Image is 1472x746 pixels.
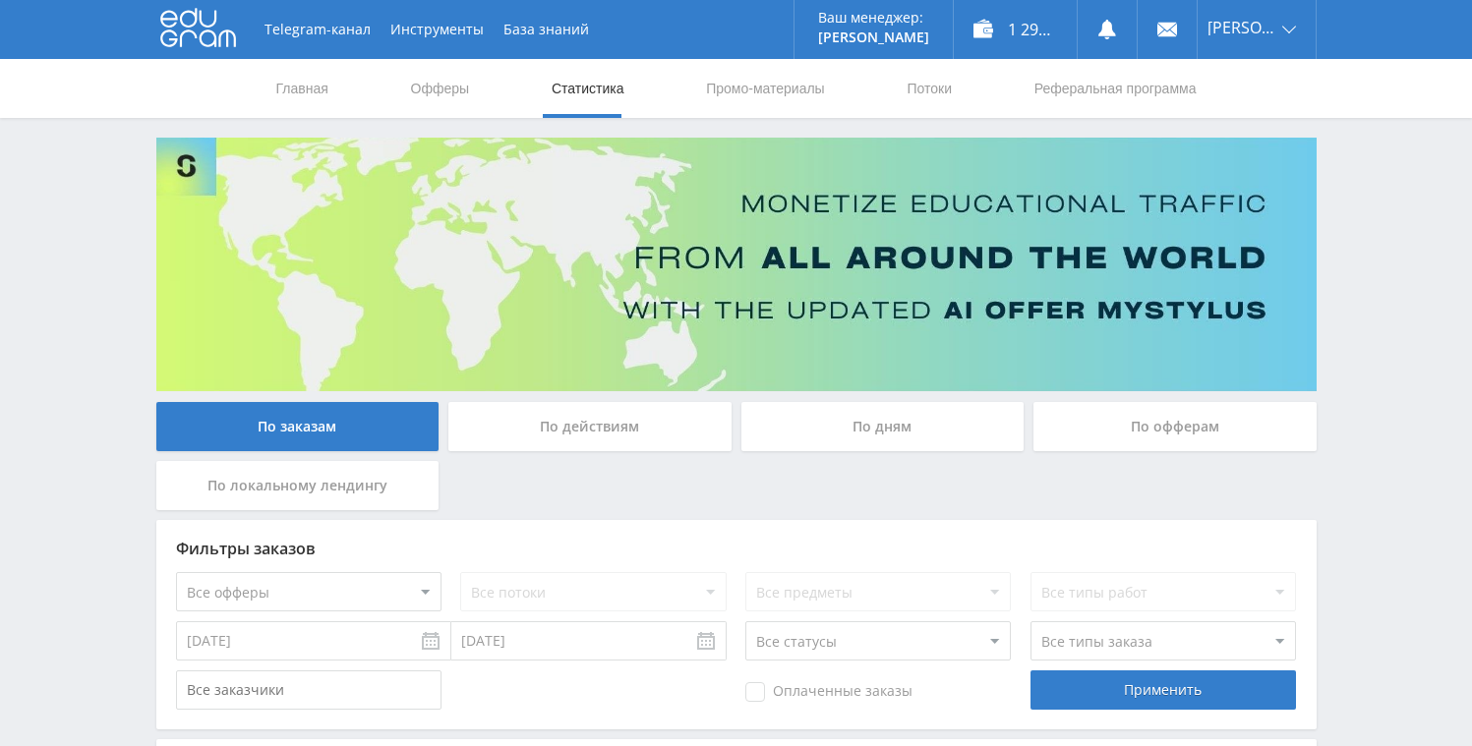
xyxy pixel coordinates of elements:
[176,540,1297,557] div: Фильтры заказов
[156,461,440,510] div: По локальному лендингу
[156,138,1317,391] img: Banner
[1207,20,1276,35] span: [PERSON_NAME]
[1030,670,1296,710] div: Применить
[905,59,954,118] a: Потоки
[550,59,626,118] a: Статистика
[741,402,1025,451] div: По дням
[409,59,472,118] a: Офферы
[1033,402,1317,451] div: По офферам
[156,402,440,451] div: По заказам
[818,10,929,26] p: Ваш менеджер:
[176,670,442,710] input: Все заказчики
[448,402,732,451] div: По действиям
[274,59,330,118] a: Главная
[818,29,929,45] p: [PERSON_NAME]
[1032,59,1199,118] a: Реферальная программа
[704,59,826,118] a: Промо-материалы
[745,682,913,702] span: Оплаченные заказы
